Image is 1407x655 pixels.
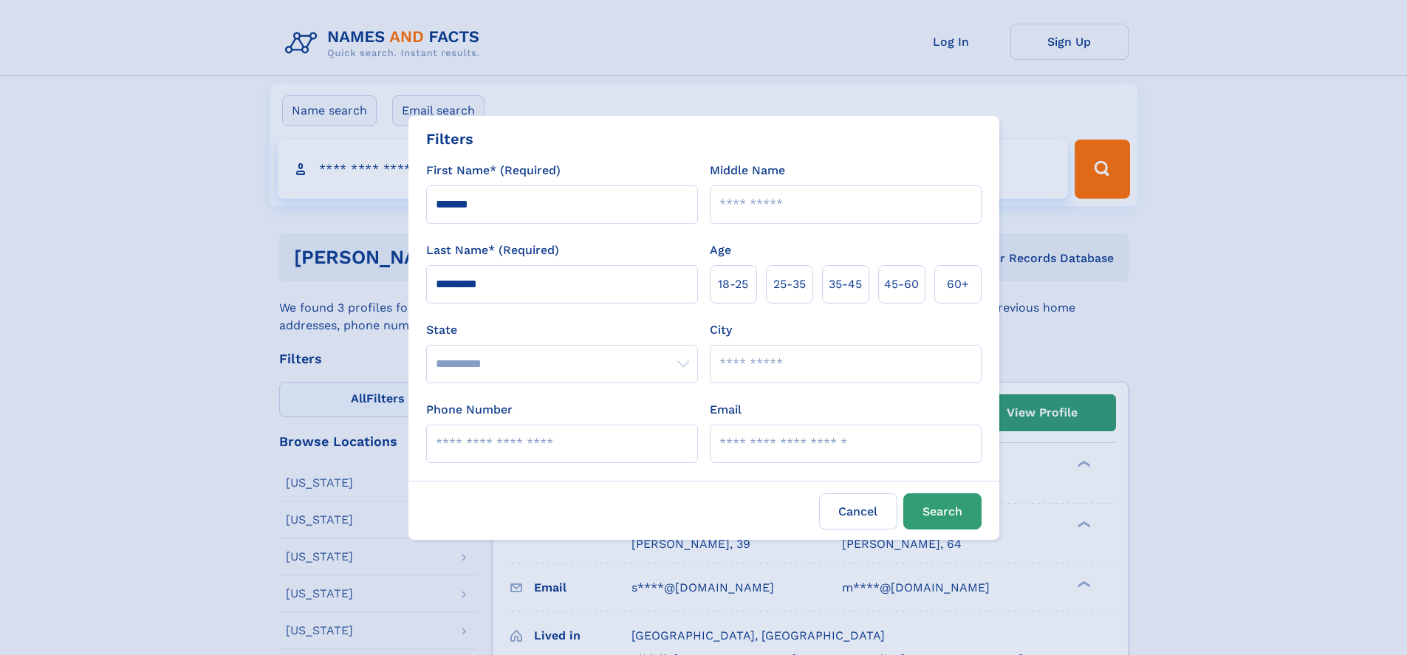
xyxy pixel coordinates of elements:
[710,321,732,339] label: City
[819,493,897,529] label: Cancel
[773,275,806,293] span: 25‑35
[426,241,559,259] label: Last Name* (Required)
[426,401,513,419] label: Phone Number
[829,275,862,293] span: 35‑45
[718,275,748,293] span: 18‑25
[710,162,785,179] label: Middle Name
[426,321,698,339] label: State
[426,162,561,179] label: First Name* (Required)
[426,128,473,150] div: Filters
[710,241,731,259] label: Age
[884,275,919,293] span: 45‑60
[710,401,742,419] label: Email
[947,275,969,293] span: 60+
[903,493,982,529] button: Search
